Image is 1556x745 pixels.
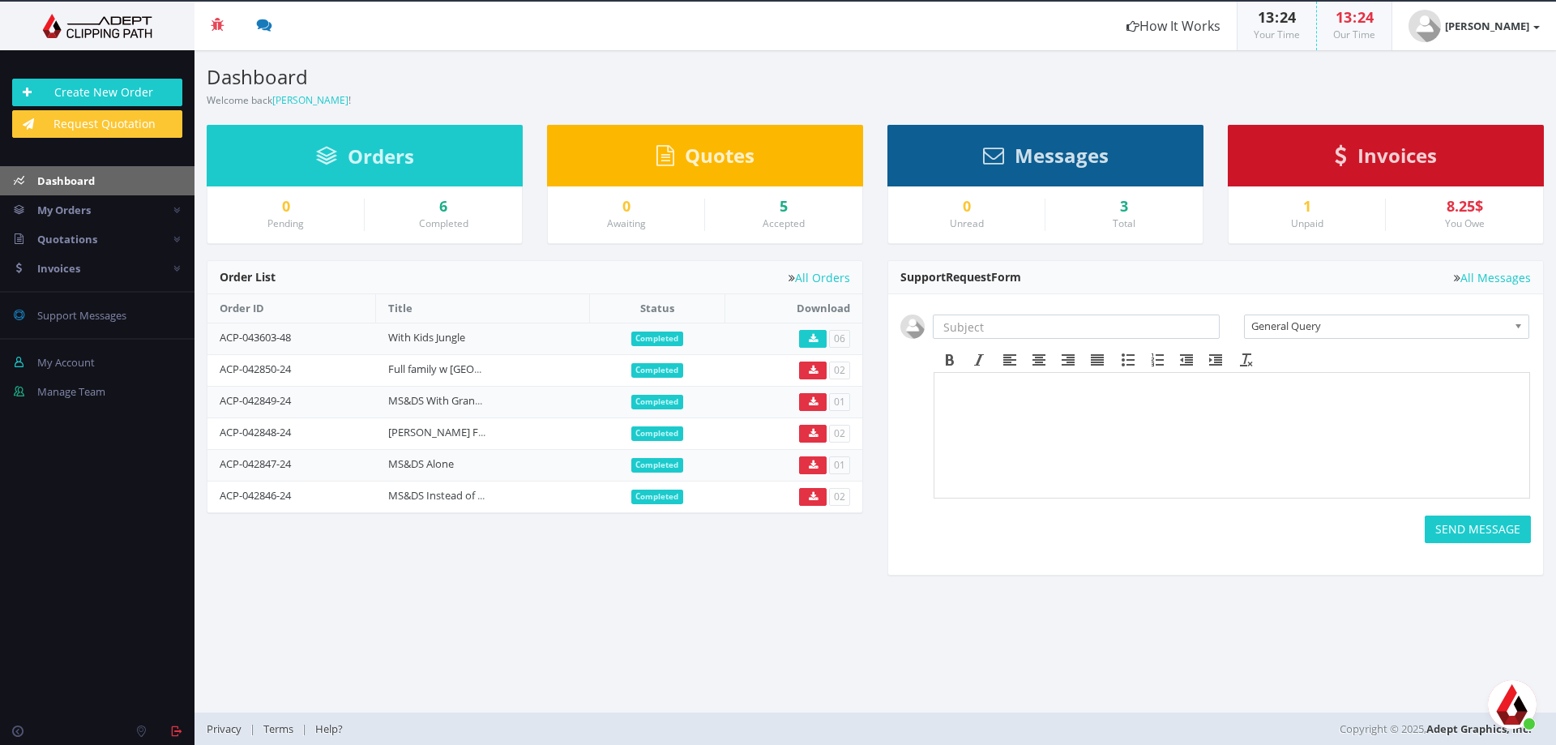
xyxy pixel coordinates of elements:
[220,269,276,285] span: Order List
[763,216,805,230] small: Accepted
[207,66,863,88] h3: Dashboard
[933,315,1220,339] input: Subject
[12,14,182,38] img: Adept Graphics
[631,332,684,346] span: Completed
[631,458,684,473] span: Completed
[1241,199,1373,215] a: 1
[12,110,182,138] a: Request Quotation
[307,721,351,736] a: Help?
[388,393,501,408] a: MS&DS With Grandkids
[1336,7,1352,27] span: 13
[631,363,684,378] span: Completed
[934,373,1529,498] iframe: Rich Text Area. Press ALT-F9 for menu. Press ALT-F10 for toolbar. Press ALT-0 for help
[419,216,468,230] small: Completed
[685,142,754,169] span: Quotes
[1409,10,1441,42] img: user_default.jpg
[1251,315,1507,336] span: General Query
[717,199,850,215] a: 5
[560,199,692,215] a: 0
[1054,349,1083,370] div: Align right
[220,425,291,439] a: ACP-042848-24
[37,384,105,399] span: Manage Team
[348,143,414,169] span: Orders
[220,362,291,376] a: ACP-042850-24
[1024,349,1054,370] div: Align center
[1110,2,1237,50] a: How It Works
[255,721,301,736] a: Terms
[1058,199,1191,215] div: 3
[1274,7,1280,27] span: :
[207,93,351,107] small: Welcome back !
[37,232,97,246] span: Quotations
[1113,216,1135,230] small: Total
[1357,142,1437,169] span: Invoices
[220,456,291,471] a: ACP-042847-24
[1333,28,1375,41] small: Our Time
[388,456,454,471] a: MS&DS Alone
[900,269,1021,285] span: Support Form
[388,330,465,345] a: With Kids Jungle
[1172,349,1201,370] div: Decrease indent
[725,294,862,323] th: Download
[207,294,376,323] th: Order ID
[631,426,684,441] span: Completed
[388,425,504,439] a: [PERSON_NAME] Family
[37,173,95,188] span: Dashboard
[656,152,754,166] a: Quotes
[983,152,1109,166] a: Messages
[12,79,182,106] a: Create New Order
[1340,721,1532,737] span: Copyright © 2025,
[220,393,291,408] a: ACP-042849-24
[220,488,291,503] a: ACP-042846-24
[1254,28,1300,41] small: Your Time
[376,294,590,323] th: Title
[37,203,91,217] span: My Orders
[1143,349,1172,370] div: Numbered list
[995,349,1024,370] div: Align left
[1114,349,1143,370] div: Bullet list
[207,721,250,736] a: Privacy
[1258,7,1274,27] span: 13
[1426,721,1532,736] a: Adept Graphics, Inc.
[272,93,348,107] a: [PERSON_NAME]
[220,330,291,345] a: ACP-043603-48
[631,395,684,409] span: Completed
[607,216,646,230] small: Awaiting
[1392,2,1556,50] a: [PERSON_NAME]
[1445,19,1529,33] strong: [PERSON_NAME]
[1291,216,1323,230] small: Unpaid
[1015,142,1109,169] span: Messages
[900,199,1032,215] a: 0
[1357,7,1374,27] span: 24
[1232,349,1261,370] div: Clear formatting
[388,362,551,376] a: Full family w [GEOGRAPHIC_DATA]
[377,199,510,215] a: 6
[267,216,304,230] small: Pending
[900,315,925,339] img: user_default.jpg
[631,490,684,504] span: Completed
[1201,349,1230,370] div: Increase indent
[37,261,80,276] span: Invoices
[1335,152,1437,166] a: Invoices
[37,355,95,370] span: My Account
[590,294,725,323] th: Status
[1398,199,1531,215] div: 8.25$
[37,308,126,323] span: Support Messages
[1454,272,1531,284] a: All Messages
[316,152,414,167] a: Orders
[946,269,991,285] span: Request
[1488,680,1537,729] div: פתח צ'אט
[1445,216,1485,230] small: You Owe
[964,349,994,370] div: Italic
[207,713,1098,745] div: | |
[220,199,352,215] a: 0
[388,488,502,503] a: MS&DS Instead of Bride
[935,349,964,370] div: Bold
[1425,516,1531,543] button: SEND MESSAGE
[789,272,850,284] a: All Orders
[950,216,984,230] small: Unread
